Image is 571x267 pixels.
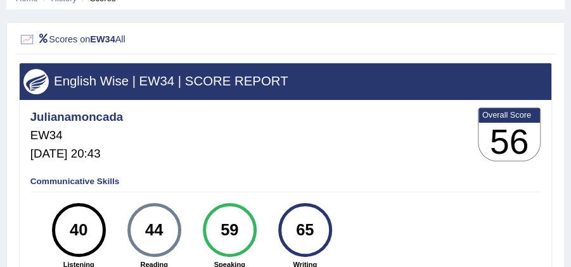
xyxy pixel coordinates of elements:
[59,208,98,253] div: 40
[210,208,249,253] div: 59
[30,129,123,142] h5: EW34
[19,32,350,48] h2: Scores on All
[134,208,174,253] div: 44
[482,110,537,120] b: Overall Score
[30,111,123,124] h4: Julianamoncada
[23,69,49,94] img: wings.png
[478,123,541,161] h3: 56
[30,177,541,187] h4: Communicative Skills
[285,208,324,253] div: 65
[30,147,123,161] h5: [DATE] 20:43
[90,34,115,44] b: EW34
[23,74,547,88] h3: English Wise | EW34 | SCORE REPORT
